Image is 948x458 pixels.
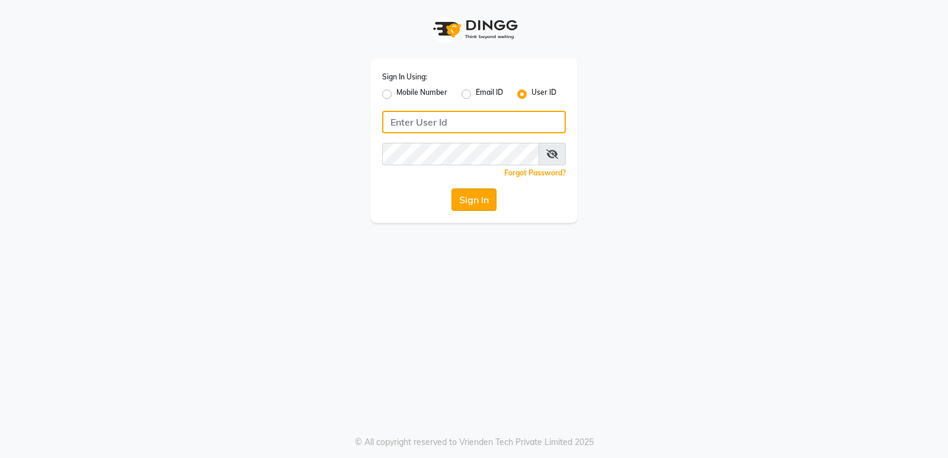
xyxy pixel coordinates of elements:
a: Forgot Password? [504,168,566,177]
input: Username [382,143,539,165]
label: Sign In Using: [382,72,427,82]
label: User ID [531,87,556,101]
button: Sign In [451,188,497,211]
img: logo1.svg [427,12,521,47]
label: Email ID [476,87,503,101]
label: Mobile Number [396,87,447,101]
input: Username [382,111,566,133]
